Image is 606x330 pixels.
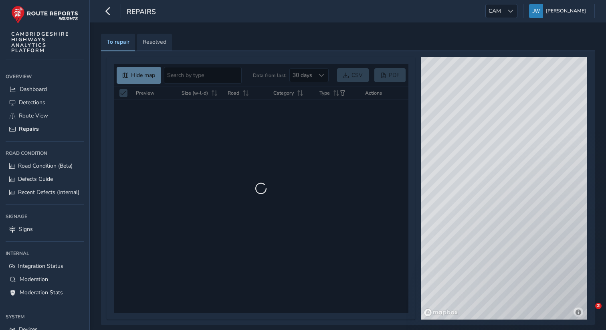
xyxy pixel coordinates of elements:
[529,4,543,18] img: diamond-layout
[6,223,84,236] a: Signs
[143,39,166,45] span: Resolved
[20,85,47,93] span: Dashboard
[20,275,48,283] span: Moderation
[107,39,129,45] span: To repair
[6,311,84,323] div: System
[6,247,84,259] div: Internal
[595,303,602,309] span: 2
[6,96,84,109] a: Detections
[486,4,504,18] span: CAM
[6,186,84,199] a: Recent Defects (Internal)
[529,4,589,18] button: [PERSON_NAME]
[6,259,84,273] a: Integration Status
[6,83,84,96] a: Dashboard
[11,6,78,24] img: rr logo
[19,112,48,119] span: Route View
[546,4,586,18] span: [PERSON_NAME]
[6,159,84,172] a: Road Condition (Beta)
[19,225,33,233] span: Signs
[18,262,63,270] span: Integration Status
[6,211,84,223] div: Signage
[18,162,73,170] span: Road Condition (Beta)
[6,71,84,83] div: Overview
[127,7,156,18] span: Repairs
[6,147,84,159] div: Road Condition
[6,172,84,186] a: Defects Guide
[579,303,598,322] iframe: Intercom live chat
[6,273,84,286] a: Moderation
[20,289,63,296] span: Moderation Stats
[19,125,39,133] span: Repairs
[18,175,53,183] span: Defects Guide
[6,122,84,136] a: Repairs
[11,31,69,53] span: CAMBRIDGESHIRE HIGHWAYS ANALYTICS PLATFORM
[6,109,84,122] a: Route View
[18,188,79,196] span: Recent Defects (Internal)
[19,99,45,106] span: Detections
[6,286,84,299] a: Moderation Stats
